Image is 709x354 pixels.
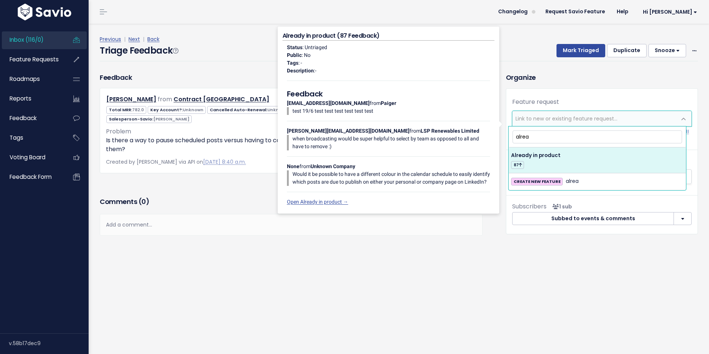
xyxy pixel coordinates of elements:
[203,158,246,166] a: [DATE] 8:40 a.m.
[287,60,298,66] strong: Tags
[2,31,61,48] a: Inbox (116/0)
[132,107,144,113] span: 782.0
[10,36,44,44] span: Inbox (116/0)
[611,6,634,17] a: Help
[183,107,203,113] span: Unknown
[282,31,494,41] h4: Already in product (87 Feedback)
[100,197,483,207] h3: Comments ( )
[292,135,490,150] p: when broadcasting would be super helpful to select by team as opposed to all and have to remove :)
[511,161,524,169] span: 87
[556,44,605,57] button: Mark Triaged
[311,163,355,169] strong: Unknown Company
[2,169,61,185] a: Feedback form
[106,106,146,114] span: Total MRR:
[10,153,45,161] span: Voting Board
[512,212,674,225] button: Subbed to events & comments
[106,127,131,136] span: Problem
[10,114,37,122] span: Feedback
[287,52,302,58] strong: Public
[648,44,686,57] button: Snooze
[100,44,178,57] h4: Triage Feedback
[2,71,61,88] a: Roadmaps
[141,197,146,206] span: 0
[2,51,61,68] a: Feature Requests
[10,95,31,102] span: Reports
[292,170,490,186] p: Would it be possible to have a different colour in the calendar schedule to easily identify which...
[9,334,89,353] div: v.58b17dec9
[634,6,703,18] a: Hi [PERSON_NAME]
[512,98,559,106] label: Feature request
[292,107,490,115] p: test 19/6 test test test test test test
[287,128,410,134] strong: [PERSON_NAME][EMAIL_ADDRESS][DOMAIN_NAME]
[267,107,288,113] span: Unknown
[10,75,40,83] span: Roadmaps
[421,128,479,134] strong: LSP Renewables Limited
[106,136,476,154] p: Is there a way to pause scheduled posts versus having to cancel/delete them and re-writing them e...
[511,152,561,159] span: Already in product
[158,95,172,103] span: from
[381,100,396,106] strong: Paiger
[10,134,23,142] span: Tags
[106,95,156,103] a: [PERSON_NAME]
[287,68,314,74] strong: Description
[147,35,160,43] a: Back
[566,177,579,186] span: alrea
[174,95,269,103] a: Contract [GEOGRAPHIC_DATA]
[10,55,59,63] span: Feature Requests
[207,106,290,114] span: Cancelled Auto-Renewal:
[100,35,121,43] a: Previous
[2,149,61,166] a: Voting Board
[287,100,370,106] strong: [EMAIL_ADDRESS][DOMAIN_NAME]
[643,9,697,15] span: Hi [PERSON_NAME]
[153,116,189,122] span: [PERSON_NAME]
[129,35,140,43] a: Next
[106,158,246,166] span: Created by [PERSON_NAME] via API on
[16,4,73,20] img: logo-white.9d6f32f41409.svg
[123,35,127,43] span: |
[287,88,490,99] h5: Feedback
[607,44,647,57] button: Duplicate
[148,106,206,114] span: Key Account?:
[10,173,52,181] span: Feedback form
[540,6,611,17] a: Request Savio Feature
[315,68,316,74] span: -
[282,41,494,209] div: : Untriaged : No : - : from from from
[287,44,302,50] strong: Status
[100,214,483,236] div: Add a comment...
[514,178,561,184] strong: CREATE NEW FEATURE
[512,202,547,211] span: Subscribers
[106,115,192,123] span: Salesperson-Savio:
[549,203,572,210] span: <p><strong>Subscribers</strong><br><br> - Lisa Woods<br> </p>
[506,72,698,82] h3: Organize
[2,129,61,146] a: Tags
[516,115,617,122] span: Link to new or existing feature request...
[141,35,146,43] span: |
[2,110,61,127] a: Feedback
[287,199,348,205] a: Open Already in product →
[2,90,61,107] a: Reports
[100,72,132,82] h3: Feedback
[498,9,528,14] span: Changelog
[287,163,299,169] strong: None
